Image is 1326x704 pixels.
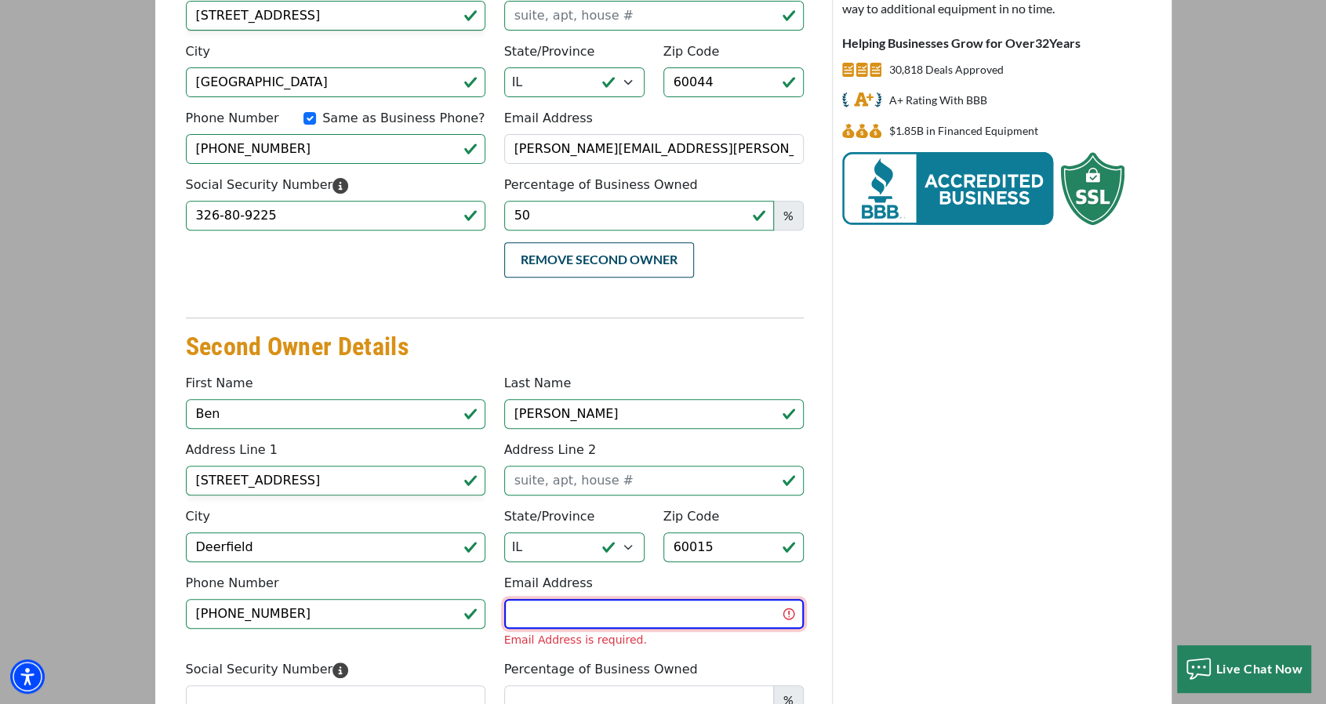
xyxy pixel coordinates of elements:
img: BBB Acredited Business and SSL Protection [842,152,1124,225]
input: suite, apt, house # [504,466,804,495]
span: Live Chat Now [1216,661,1303,676]
label: City [186,507,210,526]
label: Social Security Number [186,660,349,679]
label: Phone Number [186,109,279,128]
p: $1,846,962,036 in Financed Equipment [889,122,1038,140]
div: Accessibility Menu [10,659,45,694]
svg: Please enter your Social Security Number. We use this information to identify you and process you... [332,662,348,678]
label: Email Address [504,109,593,128]
label: Social Security Number [186,176,349,194]
label: City [186,42,210,61]
h3: Second Owner Details [186,331,804,362]
label: Address Line 1 [186,441,278,459]
svg: Please enter your Social Security Number. We use this information to identify you and process you... [332,178,348,194]
label: Phone Number [186,574,279,593]
label: Percentage of Business Owned [504,176,698,194]
span: % [773,201,804,230]
button: Live Chat Now [1177,645,1311,692]
p: 30,818 Deals Approved [889,60,1004,79]
label: Percentage of Business Owned [504,660,698,679]
span: 32 [1035,35,1049,50]
label: Email Address [504,574,593,593]
p: Helping Businesses Grow for Over Years [842,34,1160,53]
div: Email Address is required. [504,632,804,648]
label: Same as Business Phone? [322,109,485,128]
label: State/Province [504,507,595,526]
label: Last Name [504,374,572,393]
input: suite, apt, house # [504,1,804,31]
button: Remove Second Owner [504,242,694,278]
label: First Name [186,374,253,393]
label: Zip Code [663,42,720,61]
p: A+ Rating With BBB [889,91,987,110]
label: State/Province [504,42,595,61]
label: Address Line 2 [504,441,596,459]
label: Zip Code [663,507,720,526]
